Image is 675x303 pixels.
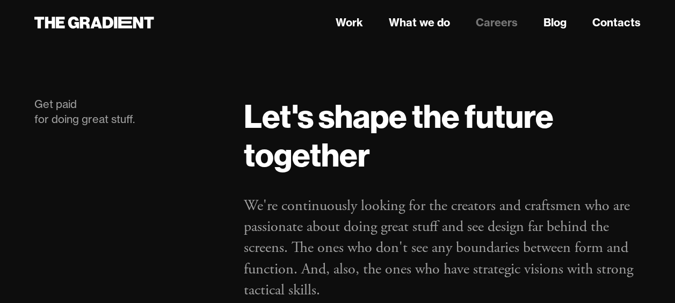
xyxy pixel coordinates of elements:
a: Contacts [592,15,641,31]
a: Work [336,15,363,31]
strong: Let's shape the future together [244,96,554,175]
p: We're continuously looking for the creators and craftsmen who are passionate about doing great st... [244,196,641,301]
a: What we do [389,15,450,31]
div: Get paid for doing great stuff. [34,97,222,127]
a: Careers [476,15,518,31]
a: Blog [543,15,567,31]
